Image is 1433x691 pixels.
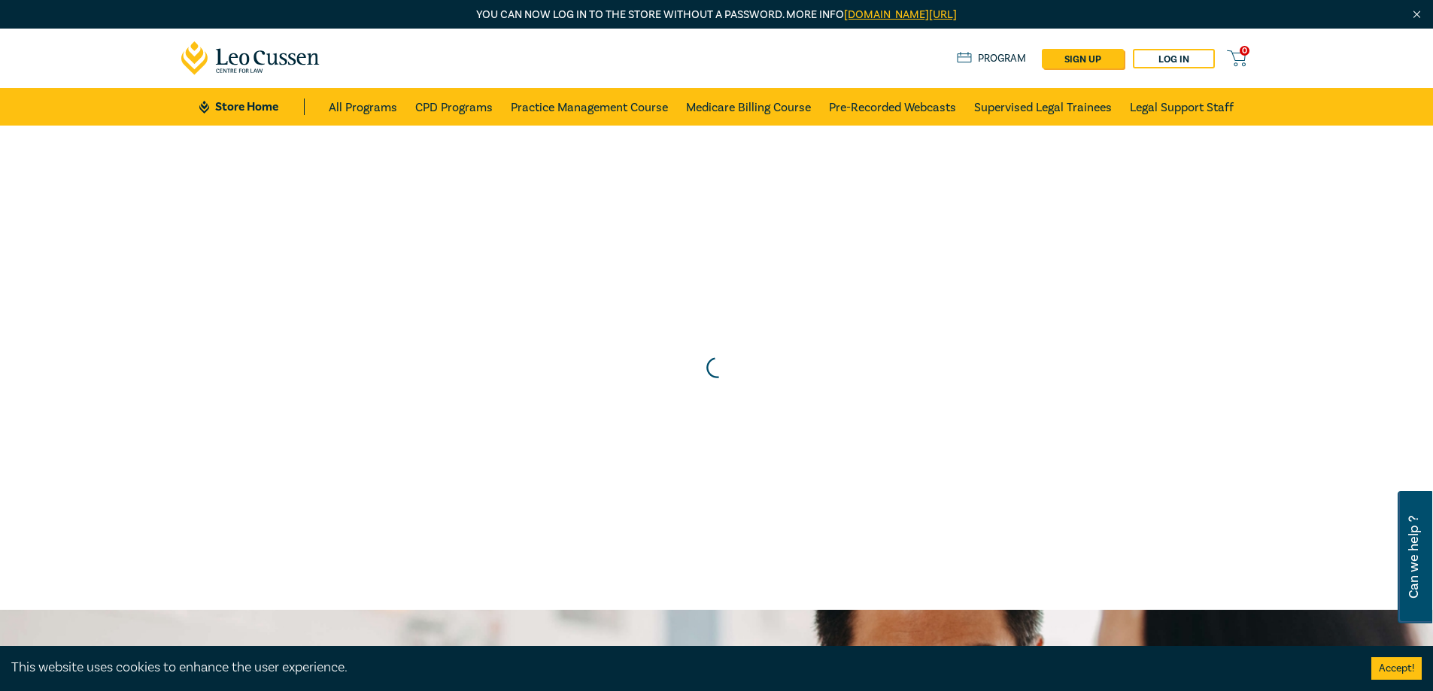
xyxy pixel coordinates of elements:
[1042,49,1124,68] a: sign up
[511,88,668,126] a: Practice Management Course
[1410,8,1423,21] img: Close
[1130,88,1234,126] a: Legal Support Staff
[1371,657,1422,680] button: Accept cookies
[686,88,811,126] a: Medicare Billing Course
[829,88,956,126] a: Pre-Recorded Webcasts
[181,7,1252,23] p: You can now log in to the store without a password. More info
[11,658,1349,677] div: This website uses cookies to enhance the user experience.
[1240,46,1249,56] span: 0
[1133,49,1215,68] a: Log in
[1407,500,1421,614] span: Can we help ?
[957,50,1027,67] a: Program
[415,88,493,126] a: CPD Programs
[199,98,304,115] a: Store Home
[329,88,397,126] a: All Programs
[844,8,957,22] a: [DOMAIN_NAME][URL]
[974,88,1112,126] a: Supervised Legal Trainees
